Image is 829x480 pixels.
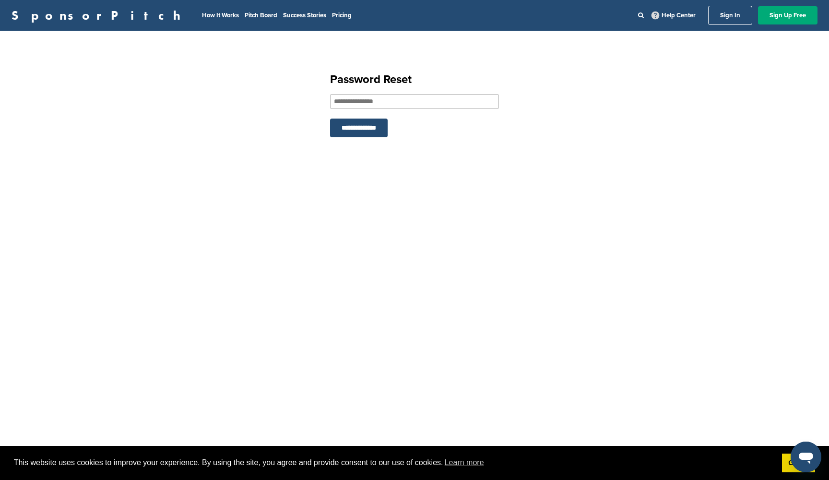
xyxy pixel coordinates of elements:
[12,9,187,22] a: SponsorPitch
[245,12,277,19] a: Pitch Board
[283,12,326,19] a: Success Stories
[791,442,821,472] iframe: Button to launch messaging window
[332,12,352,19] a: Pricing
[14,456,774,470] span: This website uses cookies to improve your experience. By using the site, you agree and provide co...
[202,12,239,19] a: How It Works
[443,456,486,470] a: learn more about cookies
[782,454,815,473] a: dismiss cookie message
[330,71,499,88] h1: Password Reset
[758,6,817,24] a: Sign Up Free
[650,10,698,21] a: Help Center
[708,6,752,25] a: Sign In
